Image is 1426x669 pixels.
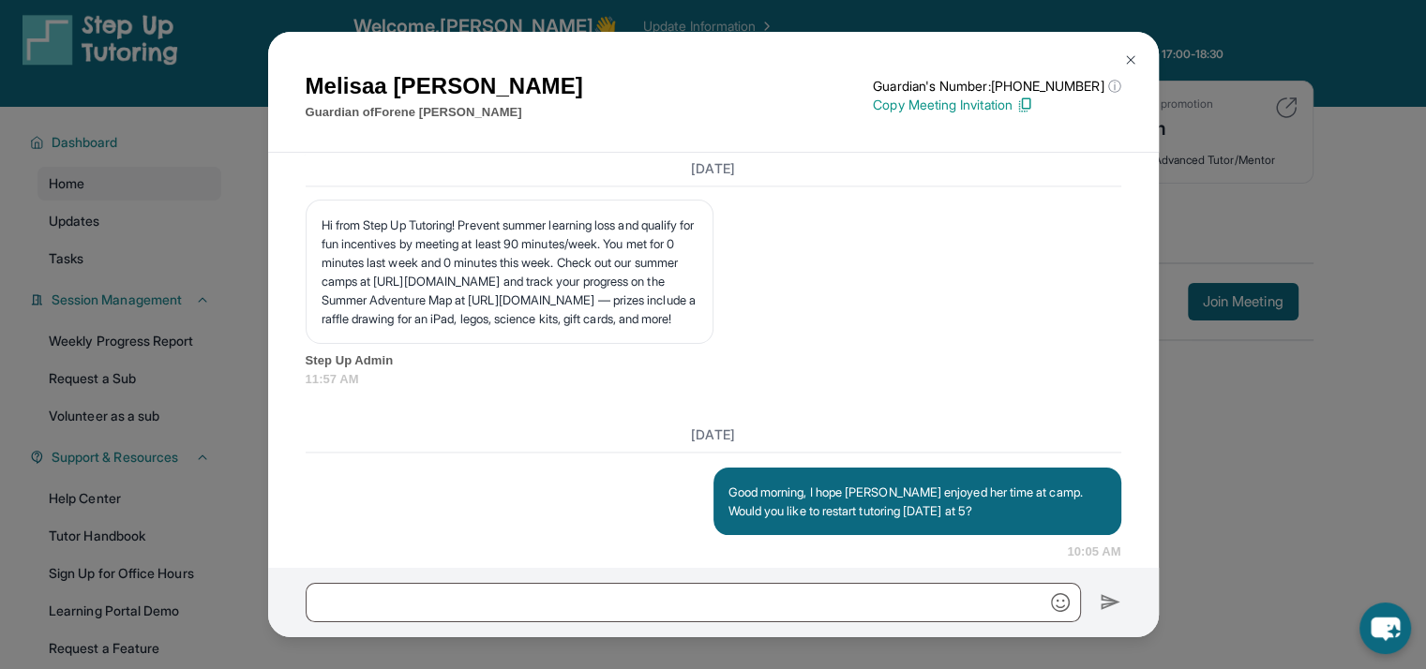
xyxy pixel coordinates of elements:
p: Guardian's Number: [PHONE_NUMBER] [873,77,1120,96]
p: Guardian of Forene [PERSON_NAME] [306,103,583,122]
img: Copy Icon [1016,97,1033,113]
button: chat-button [1359,602,1411,654]
img: Emoji [1051,593,1070,612]
span: Step Up Admin [306,351,1121,370]
p: Hi from Step Up Tutoring! Prevent summer learning loss and qualify for fun incentives by meeting ... [322,216,698,328]
img: Send icon [1100,591,1121,614]
h3: [DATE] [306,425,1121,444]
p: Good morning, I hope [PERSON_NAME] enjoyed her time at camp. Would you like to restart tutoring [... [728,483,1106,520]
p: Copy Meeting Invitation [873,96,1120,114]
span: 11:57 AM [306,370,1121,389]
span: ⓘ [1107,77,1120,96]
img: Close Icon [1123,52,1138,67]
span: 10:05 AM [1067,543,1120,561]
h1: Melisaa [PERSON_NAME] [306,69,583,103]
h3: [DATE] [306,160,1121,179]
